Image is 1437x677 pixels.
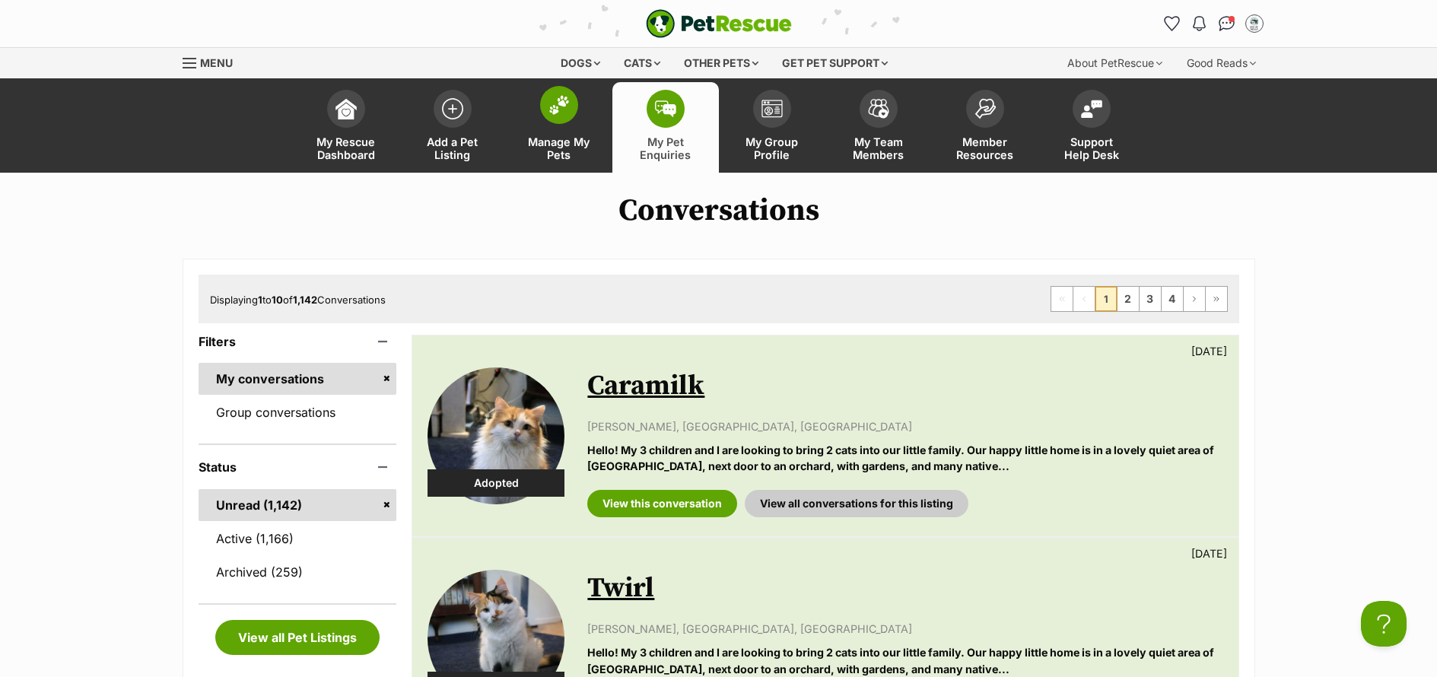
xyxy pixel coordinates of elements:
a: Member Resources [932,82,1038,173]
span: Displaying to of Conversations [210,294,386,306]
div: Dogs [550,48,611,78]
a: My conversations [199,363,397,395]
button: My account [1242,11,1267,36]
img: team-members-icon-5396bd8760b3fe7c0b43da4ab00e1e3bb1a5d9ba89233759b79545d2d3fc5d0d.svg [868,99,889,119]
p: [DATE] [1191,343,1227,359]
strong: 1 [258,294,262,306]
button: Notifications [1187,11,1212,36]
a: Group conversations [199,396,397,428]
a: Page 4 [1162,287,1183,311]
img: member-resources-icon-8e73f808a243e03378d46382f2149f9095a855e16c252ad45f914b54edf8863c.svg [974,98,996,119]
a: Page 3 [1140,287,1161,311]
iframe: Help Scout Beacon - Open [1361,601,1407,647]
header: Status [199,460,397,474]
img: help-desk-icon-fdf02630f3aa405de69fd3d07c3f3aa587a6932b1a1747fa1d2bba05be0121f9.svg [1081,100,1102,118]
p: Hello! My 3 children and I are looking to bring 2 cats into our little family. Our happy little h... [587,442,1222,475]
img: logo-e224e6f780fb5917bec1dbf3a21bbac754714ae5b6737aabdf751b685950b380.svg [646,9,792,38]
span: Menu [200,56,233,69]
div: Good Reads [1176,48,1267,78]
strong: 1,142 [293,294,317,306]
span: Page 1 [1095,287,1117,311]
img: pet-enquiries-icon-7e3ad2cf08bfb03b45e93fb7055b45f3efa6380592205ae92323e6603595dc1f.svg [655,100,676,117]
a: Conversations [1215,11,1239,36]
img: Caramilk [428,367,564,504]
strong: 10 [272,294,283,306]
p: Hello! My 3 children and I are looking to bring 2 cats into our little family. Our happy little h... [587,644,1222,677]
img: add-pet-listing-icon-0afa8454b4691262ce3f59096e99ab1cd57d4a30225e0717b998d2c9b9846f56.svg [442,98,463,119]
a: Unread (1,142) [199,489,397,521]
a: Menu [183,48,243,75]
p: [DATE] [1191,545,1227,561]
img: dashboard-icon-eb2f2d2d3e046f16d808141f083e7271f6b2e854fb5c12c21221c1fb7104beca.svg [335,98,357,119]
span: Add a Pet Listing [418,135,487,161]
a: Twirl [587,571,654,605]
span: My Team Members [844,135,913,161]
img: notifications-46538b983faf8c2785f20acdc204bb7945ddae34d4c08c2a6579f10ce5e182be.svg [1193,16,1205,31]
a: My Group Profile [719,82,825,173]
span: Member Resources [951,135,1019,161]
a: My Rescue Dashboard [293,82,399,173]
a: My Pet Enquiries [612,82,719,173]
p: [PERSON_NAME], [GEOGRAPHIC_DATA], [GEOGRAPHIC_DATA] [587,621,1222,637]
a: PetRescue [646,9,792,38]
img: chat-41dd97257d64d25036548639549fe6c8038ab92f7586957e7f3b1b290dea8141.svg [1219,16,1235,31]
span: My Group Profile [738,135,806,161]
span: My Pet Enquiries [631,135,700,161]
div: Cats [613,48,671,78]
ul: Account quick links [1160,11,1267,36]
span: Manage My Pets [525,135,593,161]
img: Belle Vie Animal Rescue profile pic [1247,16,1262,31]
span: Support Help Desk [1057,135,1126,161]
a: Favourites [1160,11,1184,36]
a: View all conversations for this listing [745,490,968,517]
a: My Team Members [825,82,932,173]
a: Add a Pet Listing [399,82,506,173]
a: Active (1,166) [199,523,397,555]
div: Other pets [673,48,769,78]
div: Get pet support [771,48,898,78]
span: Previous page [1073,287,1095,311]
a: Support Help Desk [1038,82,1145,173]
a: Page 2 [1117,287,1139,311]
img: group-profile-icon-3fa3cf56718a62981997c0bc7e787c4b2cf8bcc04b72c1350f741eb67cf2f40e.svg [761,100,783,118]
span: My Rescue Dashboard [312,135,380,161]
img: manage-my-pets-icon-02211641906a0b7f246fdf0571729dbe1e7629f14944591b6c1af311fb30b64b.svg [548,95,570,115]
a: Next page [1184,287,1205,311]
div: About PetRescue [1057,48,1173,78]
a: Archived (259) [199,556,397,588]
a: Caramilk [587,369,704,403]
header: Filters [199,335,397,348]
nav: Pagination [1051,286,1228,312]
a: View all Pet Listings [215,620,380,655]
p: [PERSON_NAME], [GEOGRAPHIC_DATA], [GEOGRAPHIC_DATA] [587,418,1222,434]
a: View this conversation [587,490,737,517]
div: Adopted [428,469,564,497]
a: Manage My Pets [506,82,612,173]
span: First page [1051,287,1073,311]
a: Last page [1206,287,1227,311]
